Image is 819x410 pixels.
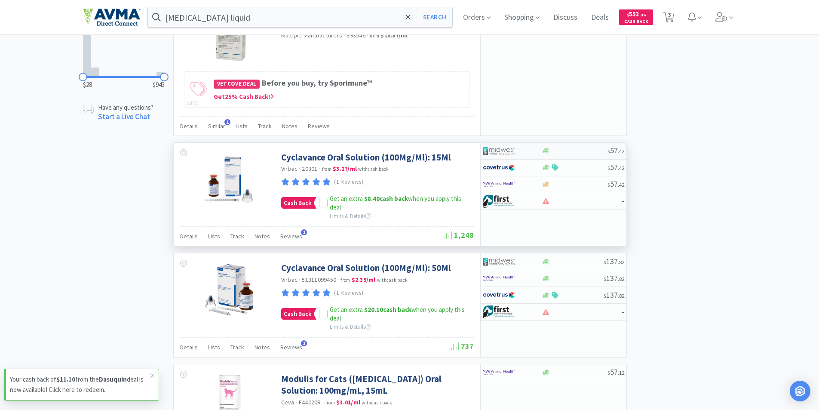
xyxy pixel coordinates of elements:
[627,12,629,18] span: $
[618,370,624,376] span: . 12
[282,308,313,319] span: Cash Back
[98,112,150,121] a: Start a Live Chat
[607,370,610,376] span: $
[604,293,606,299] span: $
[370,33,379,39] span: from
[622,307,624,317] span: -
[255,343,270,351] span: Notes
[607,182,610,188] span: $
[56,375,75,383] strong: $11.10
[377,277,408,283] span: with cash back
[550,14,581,22] a: Discuss
[186,99,198,107] div: Ad
[214,77,465,89] h4: Before you buy, try Sporimune™
[202,151,258,207] img: 4c826f3001184dc8ae443b4c26e205b6_422389.jpeg
[618,259,624,265] span: . 82
[618,148,624,154] span: . 42
[281,398,294,406] a: Ceva
[322,398,324,406] span: ·
[230,343,244,351] span: Track
[483,255,515,268] img: 4dd14cff54a648ac9e977f0c5da9bc2e_5.png
[208,232,220,240] span: Lists
[334,178,363,187] p: (1 Reviews)
[224,119,230,125] span: 1
[483,195,515,208] img: 67d67680309e4a0bb49a5ff0391dcc42_6.png
[180,343,198,351] span: Details
[299,165,301,173] span: ·
[330,194,461,211] span: Get an extra when you apply this deal
[445,230,474,240] span: 1,248
[281,262,451,274] a: Cyclavance Oral Solution (100Mg/Ml): 50Ml
[483,178,515,191] img: f6b2451649754179b5b4e0c70c3f7cb0_2.png
[236,122,248,130] span: Lists
[483,305,515,318] img: 67d67680309e4a0bb49a5ff0391dcc42_6.png
[622,196,624,206] span: -
[607,165,610,171] span: $
[607,162,624,172] span: 57
[230,232,244,240] span: Track
[618,276,624,282] span: . 82
[301,340,307,346] span: 1
[639,12,646,18] span: . 36
[588,14,612,22] a: Deals
[364,305,383,314] span: $20.10
[618,293,624,299] span: . 82
[281,276,298,284] a: Virbac
[627,10,646,18] span: 553
[364,305,411,314] strong: cash back
[607,179,624,189] span: 57
[604,290,624,300] span: 137
[83,8,141,26] img: e4e33dab9f054f5782a47901c742baa9_102.png
[302,276,336,284] span: 51311099450
[180,122,198,130] span: Details
[334,289,363,298] p: (1 Reviews)
[618,182,624,188] span: . 42
[308,122,330,130] span: Reviews
[604,276,606,282] span: $
[340,277,350,283] span: from
[281,165,298,173] a: Virbac
[380,31,408,39] strong: $18.87 / ml
[330,213,371,220] span: Limits & Details
[280,343,302,351] span: Reviews
[483,272,515,285] img: f6b2451649754179b5b4e0c70c3f7cb0_2.png
[483,366,515,379] img: f6b2451649754179b5b4e0c70c3f7cb0_2.png
[322,166,331,172] span: from
[280,232,302,240] span: Reviews
[214,80,260,89] span: Vetcove Deal
[83,80,92,90] span: $28
[362,400,392,406] span: with cash back
[451,341,474,351] span: 737
[344,31,345,39] span: ·
[330,305,465,322] span: Get an extra when you apply this deal
[301,229,307,235] span: 1
[347,31,365,39] span: 393546
[358,166,389,172] span: with cash back
[364,194,408,203] strong: cash back
[281,151,451,163] a: Cyclavance Oral Solution (100Mg/Ml): 15Ml
[619,6,653,29] a: $553.36Cash Back
[98,103,153,112] p: Have any questions?
[296,398,298,406] span: ·
[333,165,357,173] strong: $3.27 / ml
[483,161,515,174] img: 77fca1acd8b6420a9015268ca798ef17_1.png
[255,232,270,240] span: Notes
[180,232,198,240] span: Details
[258,122,272,130] span: Track
[337,276,339,284] span: ·
[417,7,452,27] button: Search
[10,374,150,395] p: Your cash back of from the deal is now available! Click here to redeem.
[281,31,343,39] a: Multiple Manufacturers
[604,259,606,265] span: $
[208,343,220,351] span: Lists
[282,122,298,130] span: Notes
[299,276,301,284] span: ·
[624,19,648,25] span: Cash Back
[153,80,165,90] span: $943
[618,165,624,171] span: . 42
[607,145,624,155] span: 57
[483,145,515,157] img: 4dd14cff54a648ac9e977f0c5da9bc2e_5.png
[99,375,127,383] strong: Dasuquin
[299,398,321,406] span: F44020R
[604,273,624,283] span: 137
